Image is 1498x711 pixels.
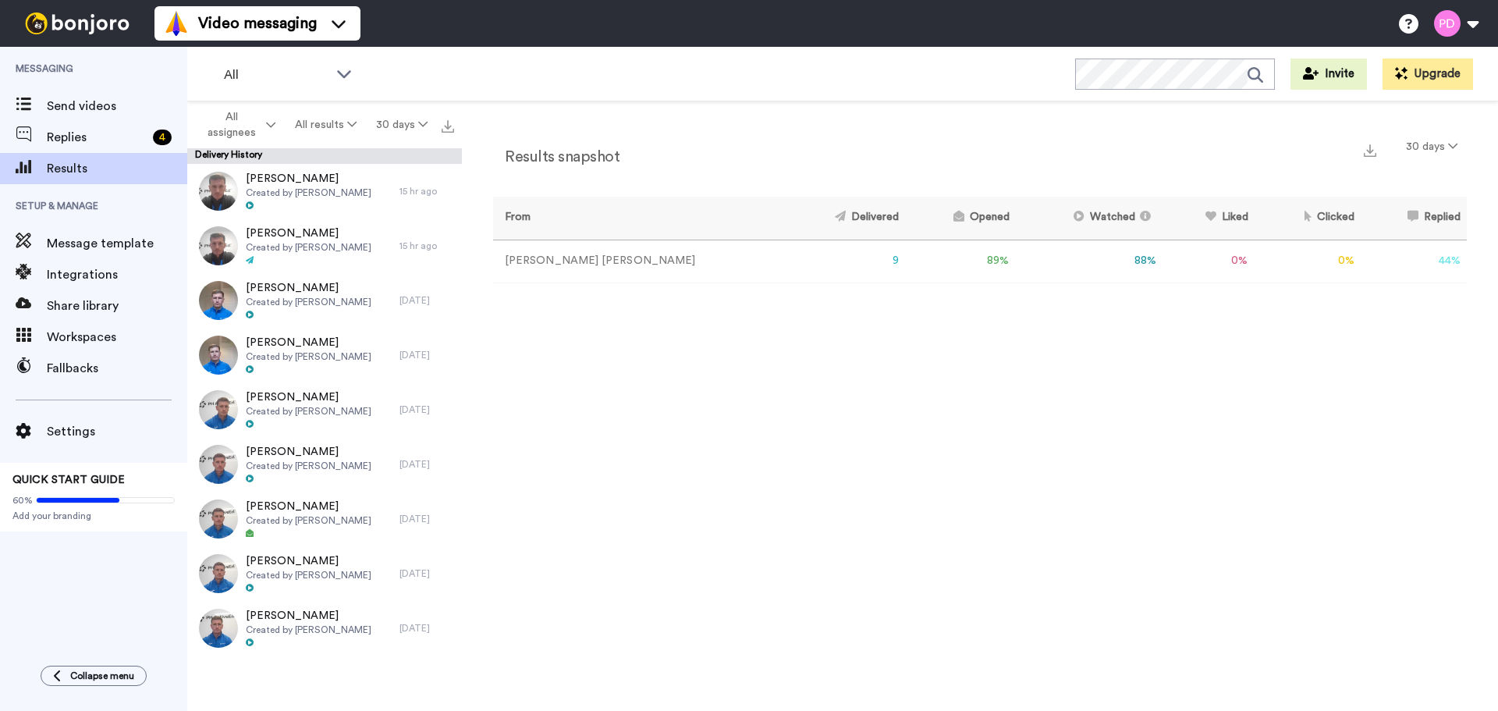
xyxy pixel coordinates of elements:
button: 30 days [1397,133,1467,161]
h2: Results snapshot [493,148,619,165]
button: 30 days [366,111,437,139]
span: Results [47,159,187,178]
span: Share library [47,297,187,315]
span: Created by [PERSON_NAME] [246,624,371,636]
div: [DATE] [399,458,454,471]
span: Created by [PERSON_NAME] [246,241,371,254]
img: 3f1c1602-53c5-44e2-935b-2c4c96b96b41-thumb.jpg [199,281,238,320]
img: 06df1dfe-09e9-4e0b-83e5-0bdd838d3ca5-thumb.jpg [199,172,238,211]
th: Delivered [784,197,905,240]
td: 44 % [1361,240,1467,283]
span: All assignees [200,109,263,140]
div: [DATE] [399,513,454,525]
a: [PERSON_NAME]Created by [PERSON_NAME][DATE] [187,492,462,546]
span: Created by [PERSON_NAME] [246,569,371,581]
button: Invite [1290,59,1367,90]
div: [DATE] [399,294,454,307]
span: Created by [PERSON_NAME] [246,187,371,199]
button: Export a summary of each team member’s results that match this filter now. [1359,138,1381,161]
span: Message template [47,234,187,253]
span: Integrations [47,265,187,284]
span: [PERSON_NAME] [246,608,371,624]
td: 88 % [1016,240,1163,283]
a: [PERSON_NAME]Created by [PERSON_NAME][DATE] [187,546,462,601]
th: Watched [1016,197,1163,240]
span: Created by [PERSON_NAME] [246,296,371,308]
span: Created by [PERSON_NAME] [246,514,371,527]
th: Liked [1163,197,1254,240]
img: 50673a84-f121-492a-946c-714ba56d8ce0-thumb.jpg [199,336,238,375]
div: 15 hr ago [399,185,454,197]
span: Workspaces [47,328,187,347]
div: [DATE] [399,349,454,361]
img: 9a919970-aaaa-4539-8882-32e36dc5a701-thumb.jpg [199,445,238,484]
img: b9d765f9-c405-442f-a28d-b946b6605036-thumb.jpg [199,609,238,648]
a: [PERSON_NAME]Created by [PERSON_NAME]15 hr ago [187,164,462,219]
button: Export all results that match these filters now. [437,113,459,137]
td: 9 [784,240,905,283]
span: Created by [PERSON_NAME] [246,460,371,472]
button: Upgrade [1383,59,1473,90]
img: ae133dfd-6f8b-4f94-bd5a-5b89933cbf79-thumb.jpg [199,390,238,429]
span: [PERSON_NAME] [246,335,371,350]
span: [PERSON_NAME] [246,553,371,569]
span: Created by [PERSON_NAME] [246,405,371,418]
span: Fallbacks [47,359,187,378]
img: export.svg [442,120,454,133]
a: [PERSON_NAME]Created by [PERSON_NAME][DATE] [187,328,462,382]
div: 4 [153,130,172,145]
td: 0 % [1163,240,1254,283]
th: From [493,197,784,240]
td: [PERSON_NAME] [PERSON_NAME] [493,240,784,283]
span: [PERSON_NAME] [246,444,371,460]
div: [DATE] [399,622,454,635]
button: All assignees [190,103,286,147]
img: a771a454-a1bb-4978-a52f-eeea60325faf-thumb.jpg [199,226,238,265]
span: Created by [PERSON_NAME] [246,350,371,363]
span: 60% [12,494,33,507]
img: bj-logo-header-white.svg [19,12,136,34]
th: Replied [1361,197,1467,240]
th: Clicked [1255,197,1361,240]
div: [DATE] [399,567,454,580]
span: Collapse menu [70,670,134,682]
button: Collapse menu [41,666,147,686]
img: cfe07a32-b687-4312-b4c8-857d2001934b-thumb.jpg [199,499,238,539]
span: [PERSON_NAME] [246,226,371,241]
a: [PERSON_NAME]Created by [PERSON_NAME][DATE] [187,601,462,656]
a: [PERSON_NAME]Created by [PERSON_NAME][DATE] [187,382,462,437]
img: export.svg [1364,144,1376,157]
a: [PERSON_NAME]Created by [PERSON_NAME][DATE] [187,273,462,328]
button: All results [286,111,367,139]
span: [PERSON_NAME] [246,280,371,296]
div: 15 hr ago [399,240,454,252]
div: [DATE] [399,403,454,416]
a: [PERSON_NAME]Created by [PERSON_NAME]15 hr ago [187,219,462,273]
td: 0 % [1255,240,1361,283]
td: 89 % [905,240,1015,283]
a: [PERSON_NAME]Created by [PERSON_NAME][DATE] [187,437,462,492]
span: All [224,66,328,84]
span: QUICK START GUIDE [12,475,125,485]
span: Add your branding [12,510,175,522]
img: vm-color.svg [164,11,189,36]
span: Settings [47,422,187,441]
span: [PERSON_NAME] [246,499,371,514]
span: [PERSON_NAME] [246,171,371,187]
span: Video messaging [198,12,317,34]
span: Replies [47,128,147,147]
th: Opened [905,197,1015,240]
img: 73fb4b60-f0d9-42a7-bde3-24ad1601c156-thumb.jpg [199,554,238,593]
span: [PERSON_NAME] [246,389,371,405]
div: Delivery History [187,148,462,164]
span: Send videos [47,97,187,116]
